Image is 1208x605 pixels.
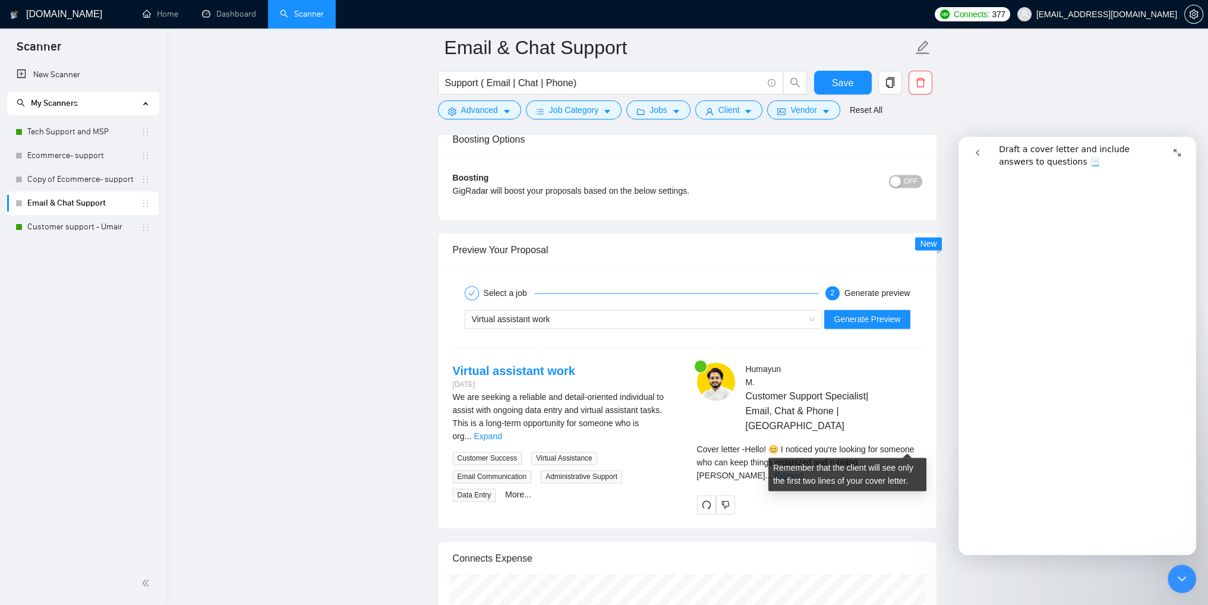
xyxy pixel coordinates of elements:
[549,103,598,116] span: Job Category
[834,313,900,326] span: Generate Preview
[878,71,902,94] button: copy
[909,77,932,88] span: delete
[445,75,762,90] input: Search Freelance Jobs...
[992,8,1005,21] span: 377
[453,233,922,267] div: Preview Your Proposal
[765,471,772,480] span: ...
[27,191,141,215] a: Email & Chat Support
[1184,5,1203,24] button: setting
[824,310,910,329] button: Generate Preview
[767,100,840,119] button: idcardVendorcaret-down
[453,379,575,390] div: [DATE]
[27,120,141,144] a: Tech Support and MSP
[814,71,872,94] button: Save
[636,107,645,116] span: folder
[1184,10,1203,19] a: setting
[626,100,690,119] button: folderJobscaret-down
[954,8,989,21] span: Connects:
[453,392,664,441] span: We are seeking a reliable and detail-oriented individual to assist with ongoing data entry and vi...
[745,389,887,433] span: Customer Support Specialist| Email, Chat & Phone | [GEOGRAPHIC_DATA]
[141,198,150,208] span: holder
[672,107,680,116] span: caret-down
[484,286,534,300] div: Select a job
[280,9,324,19] a: searchScanner
[27,168,141,191] a: Copy of Ecommerce- support
[603,107,611,116] span: caret-down
[453,390,678,443] div: We are seeking a reliable and detail-oriented individual to assist with ongoing data entry and vi...
[649,103,667,116] span: Jobs
[503,107,511,116] span: caret-down
[832,75,853,90] span: Save
[1185,10,1203,19] span: setting
[474,431,502,441] a: Expand
[716,495,735,514] button: dislike
[744,107,752,116] span: caret-down
[7,63,159,87] li: New Scanner
[453,470,532,483] span: Email Communication
[31,98,78,108] span: My Scanners
[141,175,150,184] span: holder
[27,144,141,168] a: Ecommerce- support
[505,490,531,499] a: More...
[7,191,159,215] li: Email & Chat Support
[27,215,141,239] a: Customer support - Umair
[790,103,816,116] span: Vendor
[920,239,936,248] span: New
[831,289,835,297] span: 2
[444,33,913,62] input: Scanner name...
[141,127,150,137] span: holder
[453,364,575,377] a: Virtual assistant work
[536,107,544,116] span: bars
[850,103,882,116] a: Reset All
[438,100,521,119] button: settingAdvancedcaret-down
[777,107,786,116] span: idcard
[695,100,763,119] button: userClientcaret-down
[541,470,622,483] span: Administrative Support
[697,445,914,480] span: Cover letter - Hello! 😊 I noticed you're looking for someone who can keep things organized and ru...
[697,443,922,482] div: Remember that the client will see only the first two lines of your cover letter.
[453,452,522,465] span: Customer Success
[784,77,806,88] span: search
[7,38,71,63] span: Scanner
[453,122,922,156] div: Boosting Options
[904,175,918,188] span: OFF
[705,107,714,116] span: user
[879,77,901,88] span: copy
[453,489,496,502] span: Data Entry
[7,215,159,239] li: Customer support - Umair
[1020,10,1029,18] span: user
[17,63,149,87] a: New Scanner
[745,364,781,387] span: Humayun M .
[143,9,178,19] a: homeHome
[453,184,805,197] div: GigRadar will boost your proposals based on the below settings.
[453,541,922,575] div: Connects Expense
[697,495,716,514] button: redo
[1168,565,1196,593] iframe: Intercom live chat
[7,144,159,168] li: Ecommerce- support
[698,500,715,509] span: redo
[768,458,926,491] div: Remember that the client will see only the first two lines of your cover letter.
[783,71,807,94] button: search
[915,40,931,55] span: edit
[141,577,153,589] span: double-left
[453,173,489,182] b: Boosting
[7,168,159,191] li: Copy of Ecommerce- support
[844,286,910,300] div: Generate preview
[10,5,18,24] img: logo
[17,99,25,107] span: search
[141,151,150,160] span: holder
[141,222,150,232] span: holder
[909,71,932,94] button: delete
[468,289,475,297] span: check
[7,120,159,144] li: Tech Support and MSP
[526,100,622,119] button: barsJob Categorycaret-down
[472,314,550,324] span: Virtual assistant work
[461,103,498,116] span: Advanced
[448,107,456,116] span: setting
[721,500,730,509] span: dislike
[17,98,78,108] span: My Scanners
[940,10,950,19] img: upwork-logo.png
[697,363,735,401] img: c1-Lmoh8f6sE7CY63AH8vJVmDuBvJ-uOrcJQuUt-0_f_vnZcibHCn_SQxvHUCdmcW-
